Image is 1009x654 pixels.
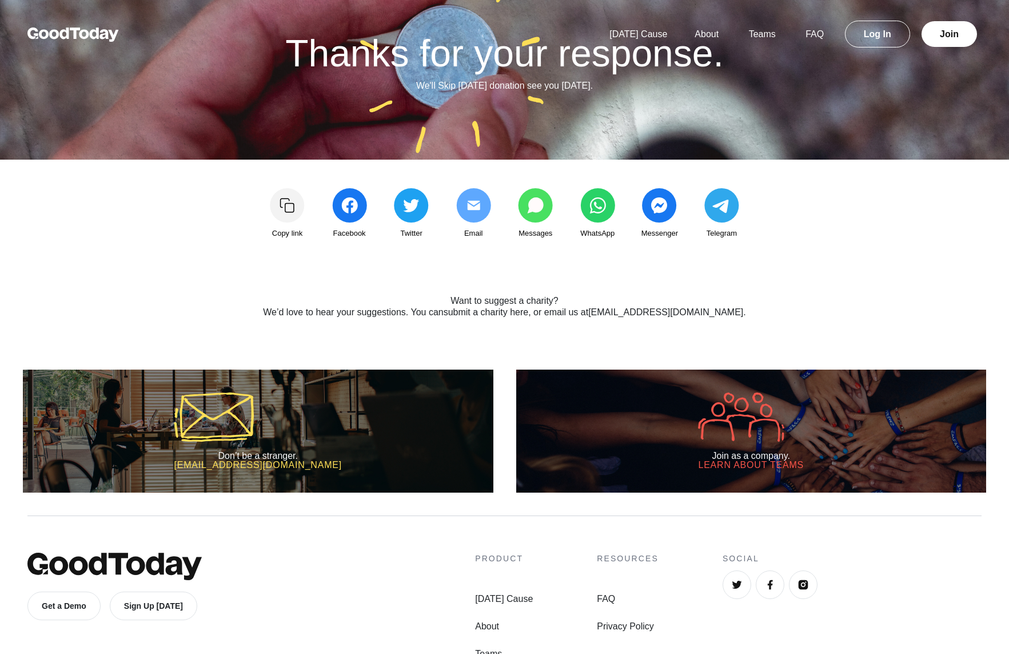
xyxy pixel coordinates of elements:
[731,579,743,590] img: Twitter
[27,553,202,580] img: GoodToday
[507,188,564,240] a: Messages
[693,188,750,240] a: Telegram
[723,553,982,565] h4: Social
[569,188,626,240] a: WhatsApp
[519,227,552,240] span: Messages
[174,461,342,470] h3: [EMAIL_ADDRESS][DOMAIN_NAME]
[516,370,987,493] a: Join as a company. Learn about Teams
[27,27,119,42] img: GoodToday
[789,570,817,599] a: Instagram
[597,553,659,565] h4: Resources
[597,592,659,606] a: FAQ
[922,21,977,47] a: Join
[321,188,378,240] a: Facebook
[698,393,784,442] img: icon-company-9005efa6fbb31de5087adda016c9bae152a033d430c041dc1efcb478492f602d.svg
[698,451,804,461] h2: Join as a company.
[580,227,615,240] span: WhatsApp
[74,306,935,319] p: We’d love to hear your suggestions. You can , or email us at .
[475,592,533,606] a: [DATE] Cause
[756,570,784,599] a: Facebook
[272,227,302,240] span: Copy link
[707,227,737,240] span: Telegram
[518,188,553,223] img: share_messages-3b1fb8c04668ff7766dd816aae91723b8c2b0b6fc9585005e55ff97ac9a0ace1.svg
[27,592,101,620] a: Get a Demo
[475,620,533,633] a: About
[383,188,440,240] a: Twitter
[74,296,935,306] h2: Want to suggest a charity?
[475,553,533,565] h4: Product
[631,188,688,240] a: Messenger
[723,570,751,599] a: Twitter
[735,29,789,39] a: Teams
[444,307,529,317] a: submit a charity here
[580,188,615,223] img: share_whatsapp-5443f3cdddf22c2a0b826378880ed971e5ae1b823a31c339f5b218d16a196cbc.svg
[456,188,491,223] img: share_email2-0c4679e4b4386d6a5b86d8c72d62db284505652625843b8f2b6952039b23a09d.svg
[698,461,804,470] h3: Learn about Teams
[797,579,809,590] img: Instagram
[332,188,367,223] img: share_facebook-c991d833322401cbb4f237049bfc194d63ef308eb3503c7c3024a8cbde471ffb.svg
[596,29,681,39] a: [DATE] Cause
[400,227,422,240] span: Twitter
[681,29,732,39] a: About
[23,370,493,493] a: Don’t be a stranger. [EMAIL_ADDRESS][DOMAIN_NAME]
[588,307,743,317] a: [EMAIL_ADDRESS][DOMAIN_NAME]
[845,21,910,47] a: Log In
[270,188,305,223] img: Copy link
[597,620,659,633] a: Privacy Policy
[174,451,342,461] h2: Don’t be a stranger.
[333,227,366,240] span: Facebook
[259,188,316,240] a: Copy link
[445,188,502,240] a: Email
[764,579,776,590] img: Facebook
[110,592,197,620] a: Sign Up [DATE]
[642,188,677,223] img: share_messenger-c45e1c7bcbce93979a22818f7576546ad346c06511f898ed389b6e9c643ac9fb.svg
[464,227,483,240] span: Email
[174,393,253,442] img: icon-mail-5a43aaca37e600df00e56f9b8d918e47a1bfc3b774321cbcea002c40666e291d.svg
[50,34,959,72] h1: Thanks for your response.
[792,29,837,39] a: FAQ
[704,188,739,223] img: share_telegram-202ce42bf2dc56a75ae6f480dc55a76afea62cc0f429ad49403062cf127563fc.svg
[394,188,429,223] img: share_twitter-4edeb73ec953106eaf988c2bc856af36d9939993d6d052e2104170eae85ec90a.svg
[641,227,678,240] span: Messenger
